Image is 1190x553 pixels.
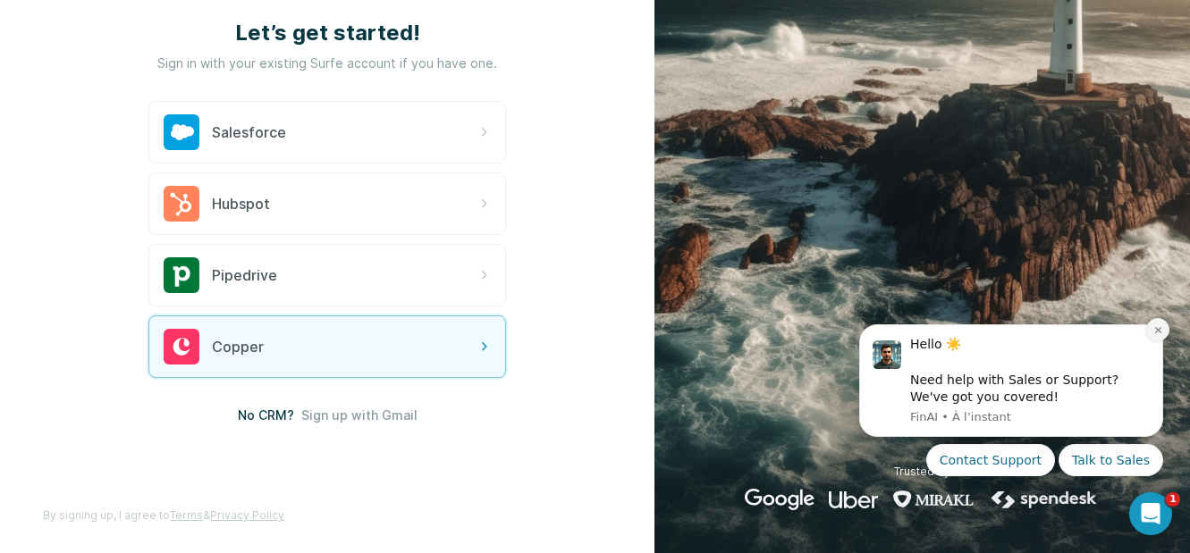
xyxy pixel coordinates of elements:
[27,136,331,168] div: Quick reply options
[212,121,286,143] span: Salesforce
[148,19,506,47] h1: Let’s get started!
[212,264,277,286] span: Pipedrive
[43,507,284,524] span: By signing up, I agree to &
[170,508,203,522] a: Terms
[829,489,878,510] img: uber's logo
[1129,492,1172,535] iframe: Intercom live chat
[212,336,264,357] span: Copper
[164,257,199,293] img: pipedrive's logo
[94,136,223,168] button: Quick reply: Contact Support
[164,114,199,150] img: salesforce's logo
[212,193,270,214] span: Hubspot
[164,329,199,364] img: copper's logo
[301,406,418,424] button: Sign up with Gmail
[210,508,284,522] a: Privacy Policy
[78,28,317,97] div: Message content
[157,54,497,72] p: Sign in with your existing Surfe account if you have one.
[40,32,69,61] img: Profile image for FinAI
[78,28,317,97] div: Hello ☀️ ​ Need help with Sales or Support? We've got you covered!
[27,16,331,129] div: message notification from FinAI, À l’instant. Hello ☀️ ​ Need help with Sales or Support? We've g...
[164,186,199,222] img: hubspot's logo
[892,489,975,510] img: mirakl's logo
[989,489,1100,510] img: spendesk's logo
[238,406,294,424] span: No CRM?
[745,489,814,510] img: google's logo
[78,101,317,117] p: Message from FinAI, sent À l’instant
[226,136,331,168] button: Quick reply: Talk to Sales
[1166,492,1180,507] span: 1
[314,10,337,33] button: Dismiss notification
[832,308,1190,487] iframe: Intercom notifications message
